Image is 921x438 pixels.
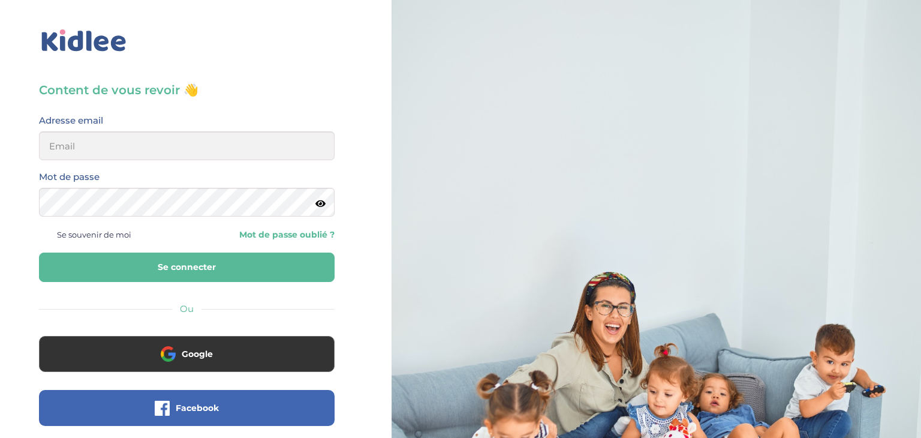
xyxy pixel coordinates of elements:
[39,131,335,160] input: Email
[182,348,213,360] span: Google
[39,356,335,368] a: Google
[39,169,100,185] label: Mot de passe
[195,229,334,241] a: Mot de passe oublié ?
[39,390,335,426] button: Facebook
[57,227,131,242] span: Se souvenir de moi
[39,27,129,55] img: logo_kidlee_bleu
[39,113,103,128] label: Adresse email
[39,410,335,422] a: Facebook
[39,336,335,372] button: Google
[161,346,176,361] img: google.png
[39,82,335,98] h3: Content de vous revoir 👋
[180,303,194,314] span: Ou
[39,253,335,282] button: Se connecter
[176,402,219,414] span: Facebook
[155,401,170,416] img: facebook.png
